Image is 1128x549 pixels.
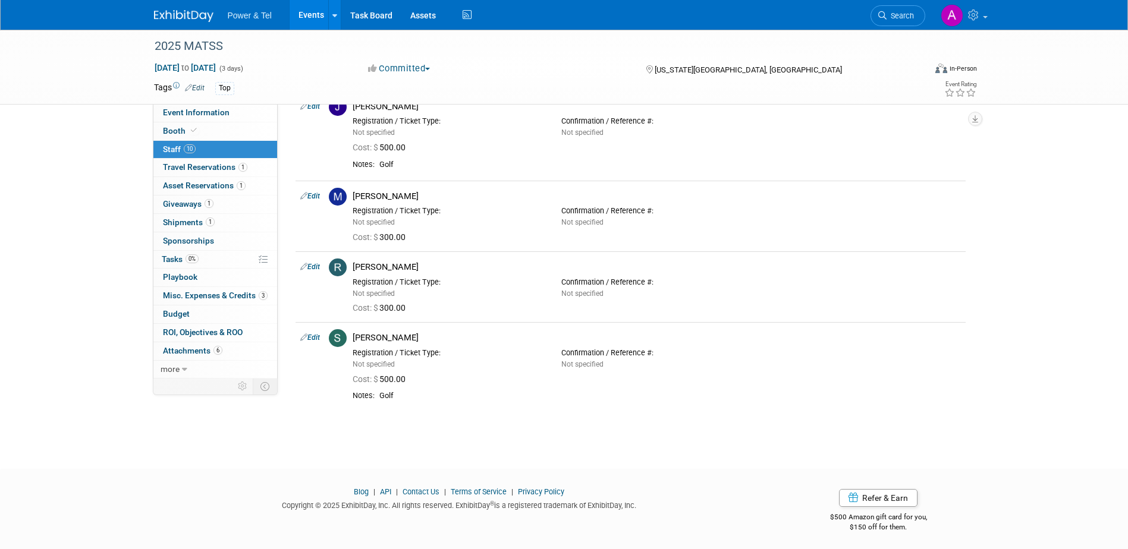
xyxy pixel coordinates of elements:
img: Alina Dorion [941,4,963,27]
div: [PERSON_NAME] [353,332,961,343]
div: Notes: [353,160,375,169]
img: ExhibitDay [154,10,213,22]
span: | [508,487,516,496]
i: Booth reservation complete [191,127,197,134]
div: In-Person [949,64,977,73]
span: Power & Tel [228,11,272,20]
span: Attachments [163,346,222,355]
span: Not specified [353,360,395,368]
span: Budget [163,309,190,318]
a: Giveaways1 [153,195,277,213]
a: Contact Us [403,487,439,496]
a: Attachments6 [153,342,277,360]
a: Shipments1 [153,214,277,232]
a: Edit [300,192,320,200]
div: Confirmation / Reference #: [561,116,752,126]
span: 500.00 [353,143,410,152]
td: Personalize Event Tab Strip [232,378,253,394]
div: $150 off for them. [783,522,975,532]
span: Tasks [162,254,199,264]
td: Toggle Event Tabs [253,378,277,394]
a: Terms of Service [451,487,507,496]
span: Not specified [353,218,395,226]
span: | [441,487,449,496]
img: Format-Inperson.png [935,64,947,73]
div: Registration / Ticket Type: [353,277,543,287]
span: 3 [259,291,268,300]
span: 6 [213,346,222,355]
a: Privacy Policy [518,487,564,496]
span: Not specified [561,289,604,298]
a: Budget [153,305,277,323]
span: Not specified [561,218,604,226]
span: 1 [205,199,213,208]
div: Notes: [353,391,375,400]
div: Event Format [855,62,978,80]
a: more [153,361,277,378]
span: 300.00 [353,232,410,242]
a: Travel Reservations1 [153,159,277,176]
span: Misc. Expenses & Credits [163,291,268,300]
span: to [180,63,191,72]
a: Blog [354,487,369,496]
span: Travel Reservations [163,162,247,172]
a: Tasks0% [153,251,277,269]
span: Search [887,11,914,20]
a: Sponsorships [153,232,277,250]
span: ROI, Objectives & ROO [163,327,243,337]
div: Golf [379,160,961,170]
span: Shipments [163,217,215,227]
span: (3 days) [218,65,243,72]
span: Asset Reservations [163,181,246,190]
div: Confirmation / Reference #: [561,206,752,216]
div: Copyright © 2025 ExhibitDay, Inc. All rights reserved. ExhibitDay is a registered trademark of Ex... [154,497,765,511]
span: 1 [206,217,215,226]
div: [PERSON_NAME] [353,261,961,273]
div: Confirmation / Reference #: [561,277,752,287]
span: 10 [184,144,196,153]
div: Top [215,82,234,94]
span: Booth [163,126,199,135]
div: Golf [379,391,961,401]
div: Event Rating [944,81,976,87]
span: more [161,364,180,374]
div: Registration / Ticket Type: [353,116,543,126]
a: Staff10 [153,141,277,159]
span: 0% [186,254,199,263]
span: Giveaways [163,199,213,209]
span: Staff [163,144,196,154]
span: [US_STATE][GEOGRAPHIC_DATA], [GEOGRAPHIC_DATA] [655,65,842,74]
div: Registration / Ticket Type: [353,206,543,216]
span: Event Information [163,108,230,117]
a: Edit [185,84,205,92]
div: [PERSON_NAME] [353,101,961,112]
div: [PERSON_NAME] [353,191,961,202]
span: 1 [238,163,247,172]
span: Not specified [353,128,395,137]
span: Not specified [353,289,395,298]
span: Cost: $ [353,303,379,313]
span: 1 [237,181,246,190]
a: Misc. Expenses & Credits3 [153,287,277,305]
a: Asset Reservations1 [153,177,277,195]
span: Not specified [561,128,604,137]
button: Committed [364,62,435,75]
span: 300.00 [353,303,410,313]
a: Playbook [153,269,277,286]
span: Not specified [561,360,604,368]
span: Cost: $ [353,232,379,242]
a: Edit [300,263,320,271]
a: ROI, Objectives & ROO [153,324,277,342]
div: $500 Amazon gift card for you, [783,504,975,532]
a: Edit [300,333,320,342]
span: 500.00 [353,374,410,384]
sup: ® [490,500,494,507]
span: Sponsorships [163,236,214,245]
a: Edit [300,102,320,111]
a: Search [871,5,925,26]
span: | [393,487,401,496]
a: Booth [153,122,277,140]
img: R.jpg [329,258,347,276]
span: | [370,487,378,496]
span: Playbook [163,272,197,282]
